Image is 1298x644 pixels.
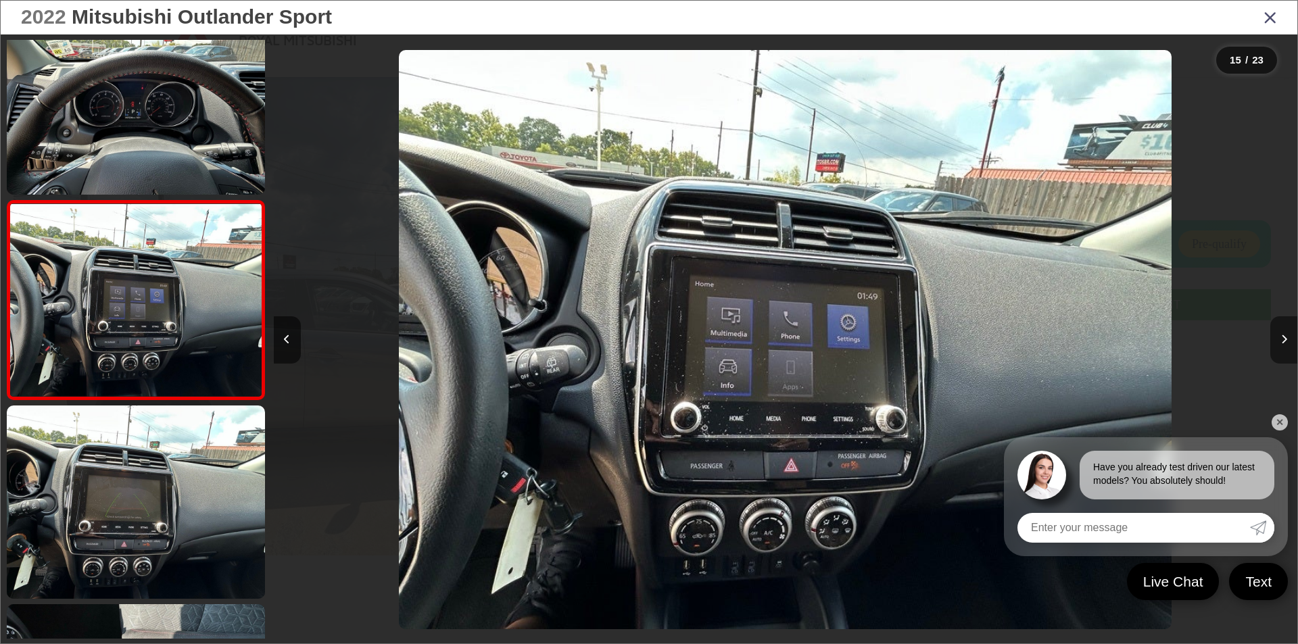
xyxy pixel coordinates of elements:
[399,50,1172,630] img: 2022 Mitsubishi Outlander Sport 2.0 LE
[7,204,264,396] img: 2022 Mitsubishi Outlander Sport 2.0 LE
[1250,513,1274,543] a: Submit
[1017,513,1250,543] input: Enter your message
[1229,563,1288,600] a: Text
[72,5,332,28] span: Mitsubishi Outlander Sport
[274,316,301,364] button: Previous image
[1270,316,1297,364] button: Next image
[273,50,1297,630] div: 2022 Mitsubishi Outlander Sport 2.0 LE 14
[1136,572,1210,591] span: Live Chat
[21,5,66,28] span: 2022
[1239,572,1278,591] span: Text
[1252,54,1264,66] span: 23
[1080,451,1274,499] div: Have you already test driven our latest models? You absolutely should!
[1127,563,1220,600] a: Live Chat
[1264,8,1277,26] i: Close gallery
[4,403,267,601] img: 2022 Mitsubishi Outlander Sport 2.0 LE
[1017,451,1066,499] img: Agent profile photo
[1244,55,1249,65] span: /
[1230,54,1241,66] span: 15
